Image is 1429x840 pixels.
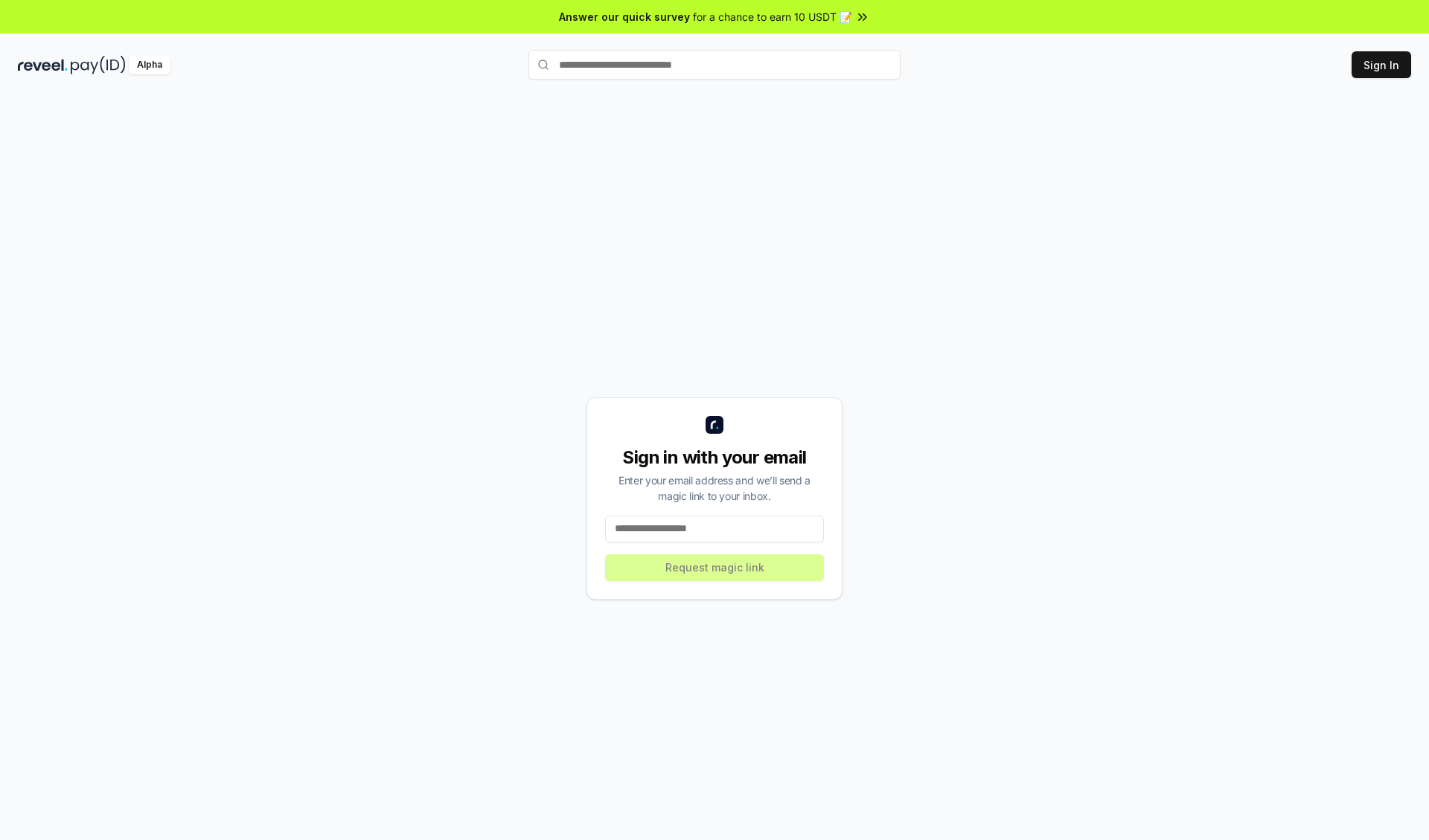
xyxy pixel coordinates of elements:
span: for a chance to earn 10 USDT 📝 [693,9,852,25]
div: Alpha [129,56,170,74]
button: Sign In [1352,51,1411,78]
img: logo_small [706,416,723,434]
img: reveel_dark [18,56,68,74]
div: Sign in with your email [605,446,824,469]
img: pay_id [71,56,126,74]
span: Answer our quick survey [559,9,690,25]
div: Enter your email address and we’ll send a magic link to your inbox. [605,472,824,504]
